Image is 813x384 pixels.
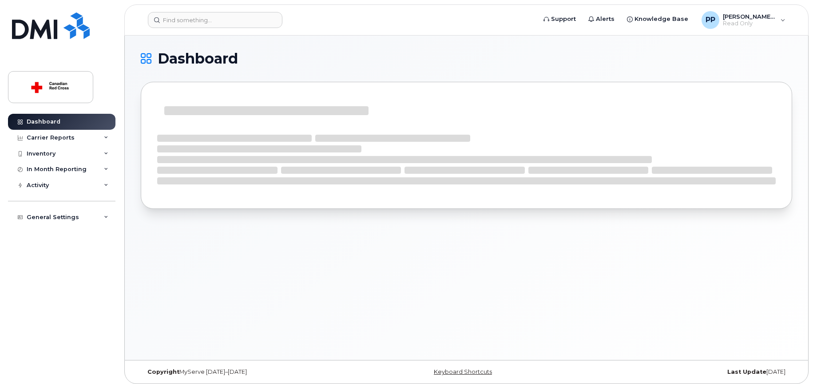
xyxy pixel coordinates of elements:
[158,52,238,65] span: Dashboard
[727,368,766,375] strong: Last Update
[147,368,179,375] strong: Copyright
[434,368,492,375] a: Keyboard Shortcuts
[575,368,792,376] div: [DATE]
[141,368,358,376] div: MyServe [DATE]–[DATE]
